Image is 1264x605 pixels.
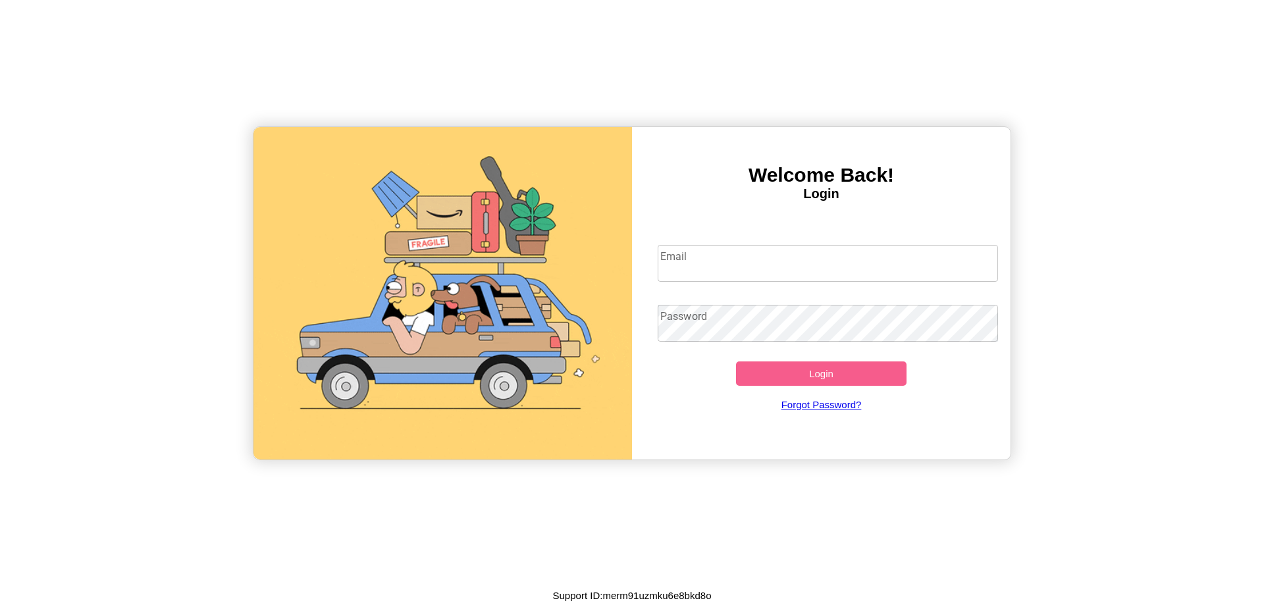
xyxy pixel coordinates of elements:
[632,164,1011,186] h3: Welcome Back!
[632,186,1011,201] h4: Login
[553,587,712,604] p: Support ID: merm91uzmku6e8bkd8o
[253,127,632,460] img: gif
[736,361,907,386] button: Login
[651,386,992,423] a: Forgot Password?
